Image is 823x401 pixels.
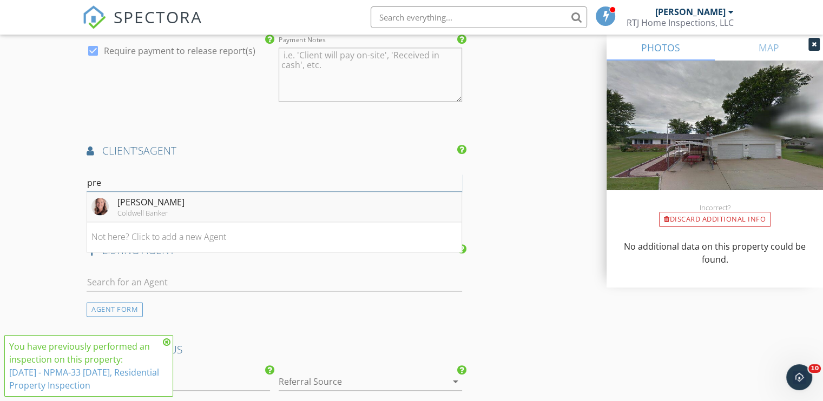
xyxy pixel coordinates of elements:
[82,5,106,29] img: The Best Home Inspection Software - Spectora
[117,196,185,209] div: [PERSON_NAME]
[87,222,462,252] li: Not here? Click to add a new Agent
[82,15,202,37] a: SPECTORA
[808,364,821,373] span: 10
[715,35,823,61] a: MAP
[91,198,109,215] img: data
[87,343,462,357] h4: MISCELLANEOUS
[620,240,810,266] p: No additional data on this property could be found.
[607,203,823,212] div: Incorrect?
[87,273,462,291] input: Search for an Agent
[117,209,185,217] div: Coldwell Banker
[9,340,160,392] div: You have previously performed an inspection on this property:
[104,45,255,56] label: Require payment to release report(s)
[607,61,823,216] img: streetview
[114,5,202,28] span: SPECTORA
[627,17,734,28] div: RTJ Home Inspections, LLC
[449,375,462,388] i: arrow_drop_down
[87,174,462,192] input: Search for an Agent
[9,366,159,391] a: [DATE] - NPMA-33 [DATE], Residential Property Inspection
[87,302,143,317] div: AGENT FORM
[371,6,587,28] input: Search everything...
[786,364,812,390] iframe: Intercom live chat
[659,212,771,227] div: Discard Additional info
[87,144,462,158] h4: AGENT
[655,6,726,17] div: [PERSON_NAME]
[607,35,715,61] a: PHOTOS
[102,143,143,158] span: client's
